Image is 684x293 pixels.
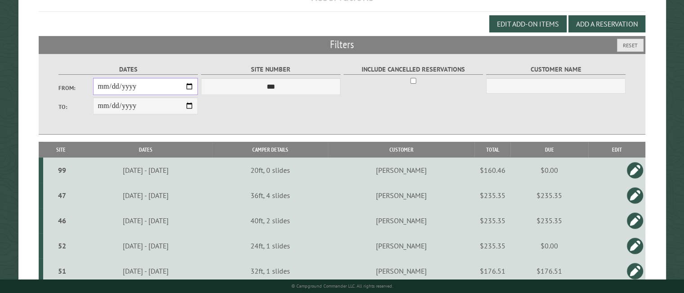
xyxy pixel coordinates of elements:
td: 24ft, 1 slides [212,233,328,258]
label: Site Number [201,64,341,75]
td: $176.51 [510,258,588,284]
td: [PERSON_NAME] [328,258,474,284]
th: Due [510,142,588,158]
div: 52 [47,241,77,250]
td: $235.35 [510,208,588,233]
td: $235.35 [474,208,510,233]
td: 20ft, 0 slides [212,158,328,183]
td: 32ft, 1 slides [212,258,328,284]
div: [DATE] - [DATE] [80,191,211,200]
div: 47 [47,191,77,200]
div: [DATE] - [DATE] [80,266,211,275]
div: 99 [47,166,77,175]
td: 36ft, 4 slides [212,183,328,208]
th: Customer [328,142,474,158]
th: Site [43,142,79,158]
button: Add a Reservation [568,15,645,32]
th: Total [474,142,510,158]
th: Camper Details [212,142,328,158]
div: [DATE] - [DATE] [80,166,211,175]
label: To: [58,103,94,111]
div: [DATE] - [DATE] [80,241,211,250]
td: 40ft, 2 slides [212,208,328,233]
td: [PERSON_NAME] [328,208,474,233]
th: Edit [588,142,645,158]
div: 46 [47,216,77,225]
td: $235.35 [474,233,510,258]
label: Dates [58,64,198,75]
td: $176.51 [474,258,510,284]
div: [DATE] - [DATE] [80,216,211,225]
h2: Filters [39,36,645,53]
td: [PERSON_NAME] [328,183,474,208]
label: Customer Name [486,64,626,75]
td: $235.35 [510,183,588,208]
label: From: [58,84,94,92]
td: $160.46 [474,158,510,183]
label: Include Cancelled Reservations [344,64,483,75]
button: Reset [617,39,644,52]
th: Dates [79,142,212,158]
div: 51 [47,266,77,275]
small: © Campground Commander LLC. All rights reserved. [291,283,393,289]
td: [PERSON_NAME] [328,158,474,183]
td: $0.00 [510,233,588,258]
button: Edit Add-on Items [489,15,567,32]
td: $0.00 [510,158,588,183]
td: $235.35 [474,183,510,208]
td: [PERSON_NAME] [328,233,474,258]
